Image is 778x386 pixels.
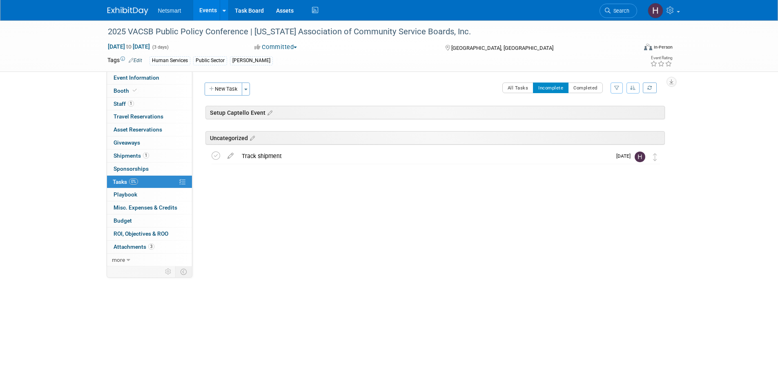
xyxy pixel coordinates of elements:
[653,153,657,161] i: Move task
[114,165,149,172] span: Sponsorships
[158,7,181,14] span: Netsmart
[107,56,142,65] td: Tags
[114,100,134,107] span: Staff
[107,136,192,149] a: Giveaways
[107,254,192,266] a: more
[149,56,190,65] div: Human Services
[248,134,255,142] a: Edit sections
[533,83,568,93] button: Incomplete
[107,7,148,15] img: ExhibitDay
[105,25,625,39] div: 2025 VACSB Public Policy Conference | [US_STATE] Association of Community Service Boards, Inc.
[205,106,665,119] div: Setup Captello Event
[650,56,672,60] div: Event Rating
[107,201,192,214] a: Misc. Expenses & Credits
[265,108,272,116] a: Edit sections
[611,8,629,14] span: Search
[107,110,192,123] a: Travel Reservations
[205,131,665,145] div: Uncategorized
[114,113,163,120] span: Travel Reservations
[644,44,652,50] img: Format-Inperson.png
[107,85,192,97] a: Booth
[114,243,154,250] span: Attachments
[114,204,177,211] span: Misc. Expenses & Credits
[653,44,673,50] div: In-Person
[133,88,137,93] i: Booth reservation complete
[107,228,192,240] a: ROI, Objectives & ROO
[616,153,635,159] span: [DATE]
[143,152,149,158] span: 1
[193,56,227,65] div: Public Sector
[223,152,238,160] a: edit
[252,43,300,51] button: Committed
[114,217,132,224] span: Budget
[175,266,192,277] td: Toggle Event Tabs
[107,188,192,201] a: Playbook
[125,43,133,50] span: to
[589,42,673,55] div: Event Format
[107,98,192,110] a: Staff1
[107,123,192,136] a: Asset Reservations
[113,178,138,185] span: Tasks
[114,126,162,133] span: Asset Reservations
[129,178,138,185] span: 0%
[148,243,154,250] span: 3
[205,83,242,96] button: New Task
[107,43,150,50] span: [DATE] [DATE]
[600,4,637,18] a: Search
[107,71,192,84] a: Event Information
[107,241,192,253] a: Attachments3
[107,176,192,188] a: Tasks0%
[107,214,192,227] a: Budget
[128,100,134,107] span: 1
[238,149,611,163] div: Track shipment
[114,191,137,198] span: Playbook
[648,3,663,18] img: Hannah Norsworthy
[114,230,168,237] span: ROI, Objectives & ROO
[635,152,645,162] img: Hannah Norsworthy
[451,45,553,51] span: [GEOGRAPHIC_DATA], [GEOGRAPHIC_DATA]
[114,74,159,81] span: Event Information
[152,45,169,50] span: (3 days)
[114,87,138,94] span: Booth
[114,152,149,159] span: Shipments
[114,139,140,146] span: Giveaways
[107,149,192,162] a: Shipments1
[502,83,534,93] button: All Tasks
[230,56,273,65] div: [PERSON_NAME]
[161,266,176,277] td: Personalize Event Tab Strip
[568,83,603,93] button: Completed
[112,257,125,263] span: more
[107,163,192,175] a: Sponsorships
[643,83,657,93] a: Refresh
[129,58,142,63] a: Edit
